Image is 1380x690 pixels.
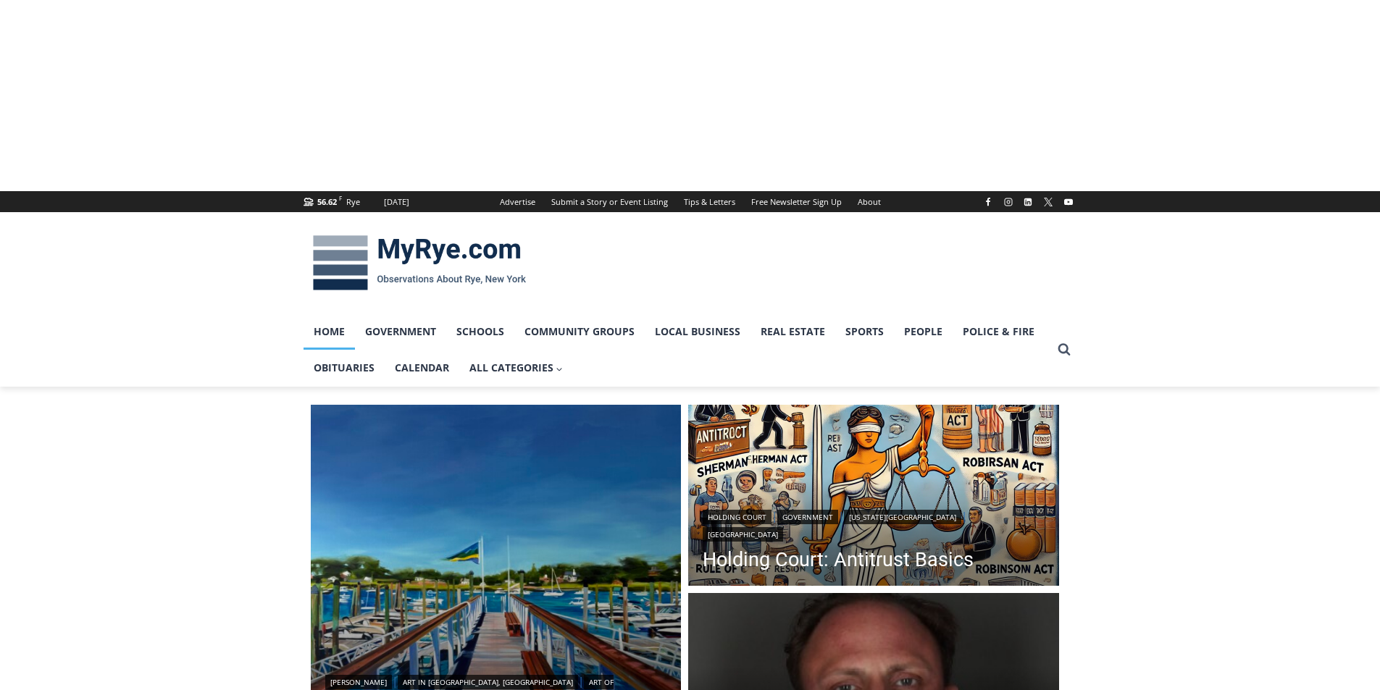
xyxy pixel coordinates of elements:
a: Instagram [1000,193,1017,211]
button: View Search Form [1051,337,1077,363]
nav: Primary Navigation [304,314,1051,387]
a: Government [777,510,838,524]
div: | | | [703,507,1045,542]
a: Sports [835,314,894,350]
a: Real Estate [750,314,835,350]
a: Holding Court: Antitrust Basics [703,549,1045,571]
a: Home [304,314,355,350]
a: Tips & Letters [676,191,743,212]
span: 56.62 [317,196,337,207]
a: Government [355,314,446,350]
a: About [850,191,889,212]
a: Holding Court [703,510,771,524]
a: Free Newsletter Sign Up [743,191,850,212]
nav: Secondary Navigation [492,191,889,212]
img: Holding Court Anti Trust Basics Illustration DALLE 2025-10-14 [688,405,1059,590]
a: Facebook [979,193,997,211]
a: Read More Holding Court: Antitrust Basics [688,405,1059,590]
span: F [339,194,342,202]
a: Community Groups [514,314,645,350]
a: Calendar [385,350,459,386]
a: [GEOGRAPHIC_DATA] [703,527,783,542]
a: Submit a Story or Event Listing [543,191,676,212]
a: Local Business [645,314,750,350]
span: All Categories [469,360,564,376]
a: Schools [446,314,514,350]
a: All Categories [459,350,574,386]
a: [PERSON_NAME] [325,675,392,689]
div: [DATE] [384,195,409,209]
a: X [1040,193,1057,211]
a: YouTube [1060,193,1077,211]
a: Police & Fire [953,314,1045,350]
a: People [894,314,953,350]
a: Art in [GEOGRAPHIC_DATA], [GEOGRAPHIC_DATA] [398,675,578,689]
div: Rye [346,195,360,209]
a: Linkedin [1019,193,1037,211]
a: [US_STATE][GEOGRAPHIC_DATA] [844,510,961,524]
a: Obituaries [304,350,385,386]
a: Advertise [492,191,543,212]
img: MyRye.com [304,225,535,300]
